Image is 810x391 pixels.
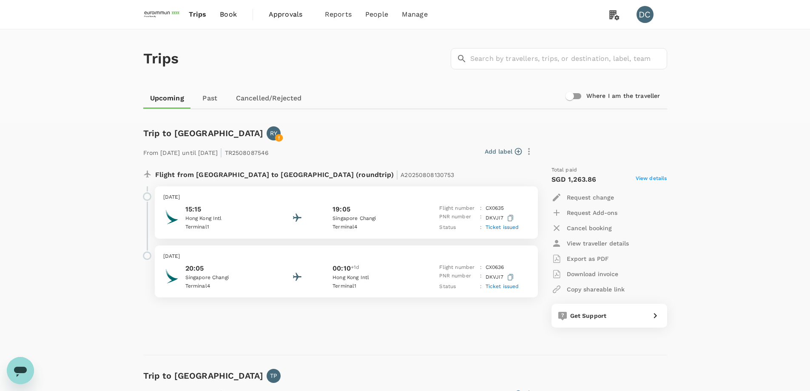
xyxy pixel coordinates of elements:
span: Ticket issued [486,283,519,289]
p: Flight from [GEOGRAPHIC_DATA] to [GEOGRAPHIC_DATA] (roundtrip) [155,166,455,181]
img: Cathay Pacific Airways [163,208,180,225]
a: Past [191,88,229,108]
span: View details [636,174,667,185]
input: Search by travellers, trips, or destination, label, team [470,48,667,69]
button: Cancel booking [551,220,612,236]
p: DKVJI7 [486,272,515,283]
p: RY [270,129,277,137]
p: Copy shareable link [567,285,625,294]
p: 19:05 [333,204,350,214]
p: 20:05 [185,263,262,274]
div: DC [637,6,654,23]
p: [DATE] [163,193,529,202]
p: PNR number [439,272,477,283]
span: Approvals [269,9,311,20]
p: DKVJI7 [486,213,515,223]
span: | [396,168,398,180]
p: Cancel booking [567,224,612,232]
p: Terminal 4 [333,223,409,231]
p: Status [439,223,477,232]
button: Copy shareable link [551,282,625,297]
button: Request Add-ons [551,205,617,220]
p: Request change [567,193,614,202]
img: EUROIMMUN (South East Asia) Pte. Ltd. [143,5,182,24]
p: : [480,263,482,272]
span: +1d [351,263,359,274]
span: Trips [189,9,206,20]
p: Flight number [439,263,477,272]
span: Total paid [551,166,577,174]
p: Status [439,283,477,291]
p: Request Add-ons [567,208,617,217]
button: Request change [551,190,614,205]
h6: Trip to [GEOGRAPHIC_DATA] [143,369,264,382]
p: Terminal 1 [333,282,409,291]
p: : [480,204,482,213]
p: Singapore Changi [185,274,262,282]
button: View traveller details [551,236,629,251]
span: Manage [402,9,428,20]
button: Download invoice [551,266,618,282]
h1: Trips [143,29,179,88]
p: View traveller details [567,239,629,248]
iframe: Button to launch messaging window [7,357,34,384]
span: Ticket issued [486,224,519,230]
p: TP [270,371,277,380]
p: : [480,213,482,223]
p: Hong Kong Intl [185,214,262,223]
img: Cathay Pacific Airways [163,268,180,285]
a: Upcoming [143,88,191,108]
p: Flight number [439,204,477,213]
p: Terminal 4 [185,282,262,291]
span: Reports [325,9,352,20]
p: Singapore Changi [333,214,409,223]
span: | [220,146,222,158]
h6: Trip to [GEOGRAPHIC_DATA] [143,126,264,140]
span: Book [220,9,237,20]
p: : [480,223,482,232]
p: 00:10 [333,263,351,274]
p: Hong Kong Intl [333,274,409,282]
p: SGD 1,263.86 [551,174,597,185]
p: : [480,272,482,283]
p: Export as PDF [567,254,609,263]
button: Add label [485,147,522,156]
p: CX 0636 [486,263,504,272]
p: [DATE] [163,252,529,261]
p: 15:15 [185,204,262,214]
button: Export as PDF [551,251,609,266]
p: Download invoice [567,270,618,278]
span: Get Support [570,312,607,319]
a: Cancelled/Rejected [229,88,309,108]
h6: Where I am the traveller [586,91,660,101]
p: Terminal 1 [185,223,262,231]
p: From [DATE] until [DATE] TR2508087546 [143,144,269,159]
p: : [480,283,482,291]
p: PNR number [439,213,477,223]
span: A20250808130753 [401,171,454,178]
span: People [365,9,388,20]
p: CX 0635 [486,204,504,213]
